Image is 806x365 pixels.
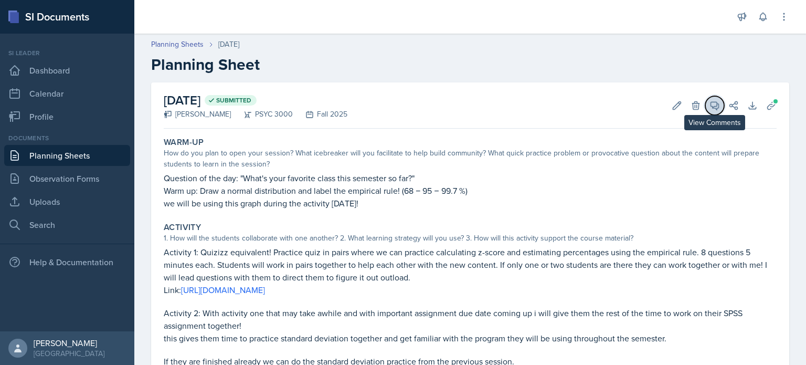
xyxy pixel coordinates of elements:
div: [GEOGRAPHIC_DATA] [34,348,104,359]
span: Submitted [216,96,251,105]
p: Warm up: Draw a normal distribution and label the empirical rule! (68 − 95 − 99.7 %) [164,184,777,197]
div: How do you plan to open your session? What icebreaker will you facilitate to help build community... [164,148,777,170]
h2: Planning Sheet [151,55,789,74]
a: Planning Sheets [4,145,130,166]
div: [PERSON_NAME] [34,338,104,348]
a: Planning Sheets [151,39,204,50]
p: Activity 1: Quizizz equivalent! Practice quiz in pairs where we can practice calculating z-score ... [164,246,777,284]
label: Activity [164,222,201,233]
div: Fall 2025 [293,109,347,120]
div: Documents [4,133,130,143]
p: this gives them time to practice standard deviation together and get familiar with the program th... [164,332,777,345]
p: Question of the day: "What's your favorite class this semester so far?" [164,172,777,184]
div: Help & Documentation [4,252,130,273]
a: Calendar [4,83,130,104]
h2: [DATE] [164,91,347,110]
button: View Comments [705,96,724,115]
label: Warm-Up [164,137,204,148]
p: Activity 2: With activity one that may take awhile and with important assignment due date coming ... [164,307,777,332]
a: Search [4,214,130,235]
div: PSYC 3000 [231,109,293,120]
a: Uploads [4,191,130,212]
a: [URL][DOMAIN_NAME] [181,284,265,296]
a: Dashboard [4,60,130,81]
a: Observation Forms [4,168,130,189]
div: [DATE] [218,39,239,50]
p: Link: [164,284,777,296]
p: we will be using this graph during the activity [DATE]! [164,197,777,210]
div: 1. How will the students collaborate with one another? 2. What learning strategy will you use? 3.... [164,233,777,244]
a: Profile [4,106,130,127]
div: Si leader [4,48,130,58]
div: [PERSON_NAME] [164,109,231,120]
